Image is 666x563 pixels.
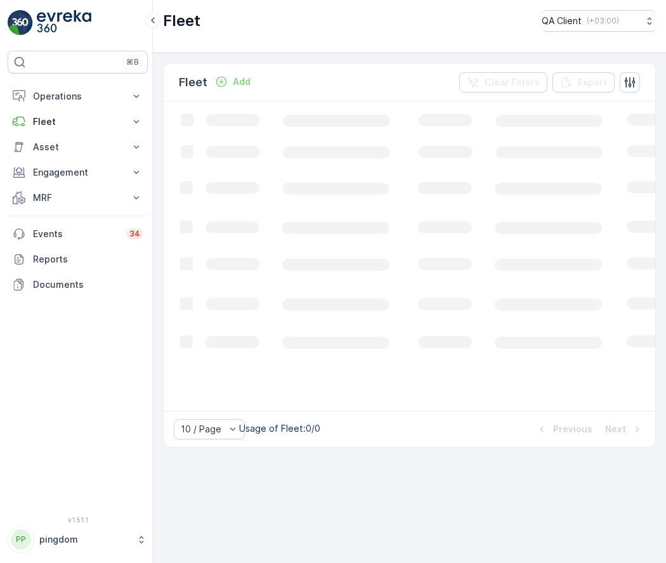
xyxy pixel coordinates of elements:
[553,423,592,436] p: Previous
[11,529,31,550] div: PP
[33,228,119,240] p: Events
[604,422,645,437] button: Next
[8,109,148,134] button: Fleet
[129,229,140,239] p: 34
[37,10,91,36] img: logo_light-DOdMpM7g.png
[542,10,656,32] button: QA Client(+03:00)
[8,516,148,524] span: v 1.51.1
[534,422,594,437] button: Previous
[587,16,619,26] p: ( +03:00 )
[233,75,251,88] p: Add
[8,10,33,36] img: logo
[33,90,122,103] p: Operations
[163,11,200,31] p: Fleet
[578,76,607,89] p: Export
[459,72,547,93] button: Clear Filters
[210,74,256,89] button: Add
[126,57,139,67] p: ⌘B
[8,526,148,553] button: PPpingdom
[485,76,540,89] p: Clear Filters
[33,115,122,128] p: Fleet
[33,253,143,266] p: Reports
[33,191,122,204] p: MRF
[8,134,148,160] button: Asset
[39,533,130,546] p: pingdom
[8,247,148,272] a: Reports
[8,185,148,210] button: MRF
[179,74,207,91] p: Fleet
[605,423,626,436] p: Next
[8,272,148,297] a: Documents
[239,422,320,435] p: Usage of Fleet : 0/0
[33,278,143,291] p: Documents
[8,160,148,185] button: Engagement
[8,221,148,247] a: Events34
[33,166,122,179] p: Engagement
[552,72,615,93] button: Export
[542,15,582,27] p: QA Client
[33,141,122,153] p: Asset
[8,84,148,109] button: Operations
